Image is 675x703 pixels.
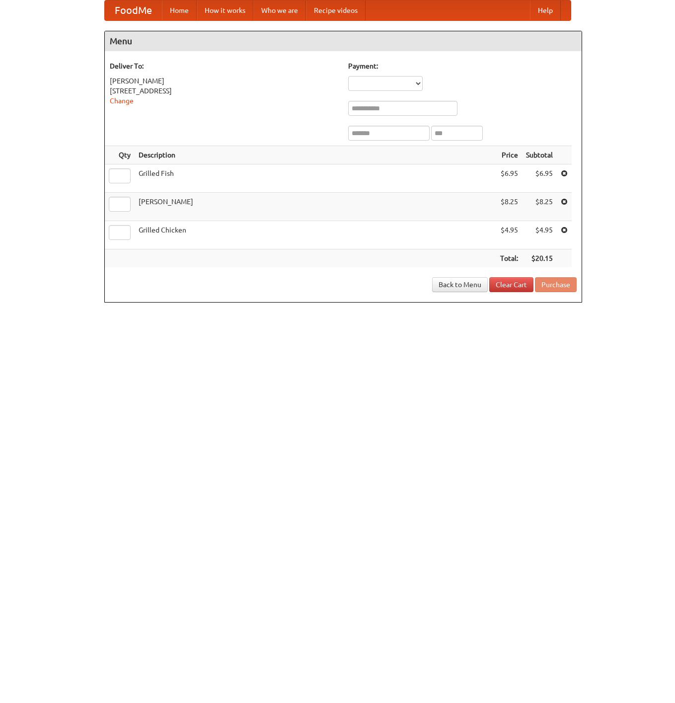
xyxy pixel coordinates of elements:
[496,221,522,249] td: $4.95
[530,0,561,20] a: Help
[496,193,522,221] td: $8.25
[496,164,522,193] td: $6.95
[135,164,496,193] td: Grilled Fish
[496,249,522,268] th: Total:
[110,86,338,96] div: [STREET_ADDRESS]
[496,146,522,164] th: Price
[105,31,582,51] h4: Menu
[197,0,253,20] a: How it works
[522,164,557,193] td: $6.95
[522,249,557,268] th: $20.15
[306,0,366,20] a: Recipe videos
[348,61,577,71] h5: Payment:
[135,146,496,164] th: Description
[105,146,135,164] th: Qty
[105,0,162,20] a: FoodMe
[135,221,496,249] td: Grilled Chicken
[110,61,338,71] h5: Deliver To:
[110,97,134,105] a: Change
[432,277,488,292] a: Back to Menu
[253,0,306,20] a: Who we are
[535,277,577,292] button: Purchase
[135,193,496,221] td: [PERSON_NAME]
[110,76,338,86] div: [PERSON_NAME]
[522,221,557,249] td: $4.95
[162,0,197,20] a: Home
[522,193,557,221] td: $8.25
[489,277,533,292] a: Clear Cart
[522,146,557,164] th: Subtotal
